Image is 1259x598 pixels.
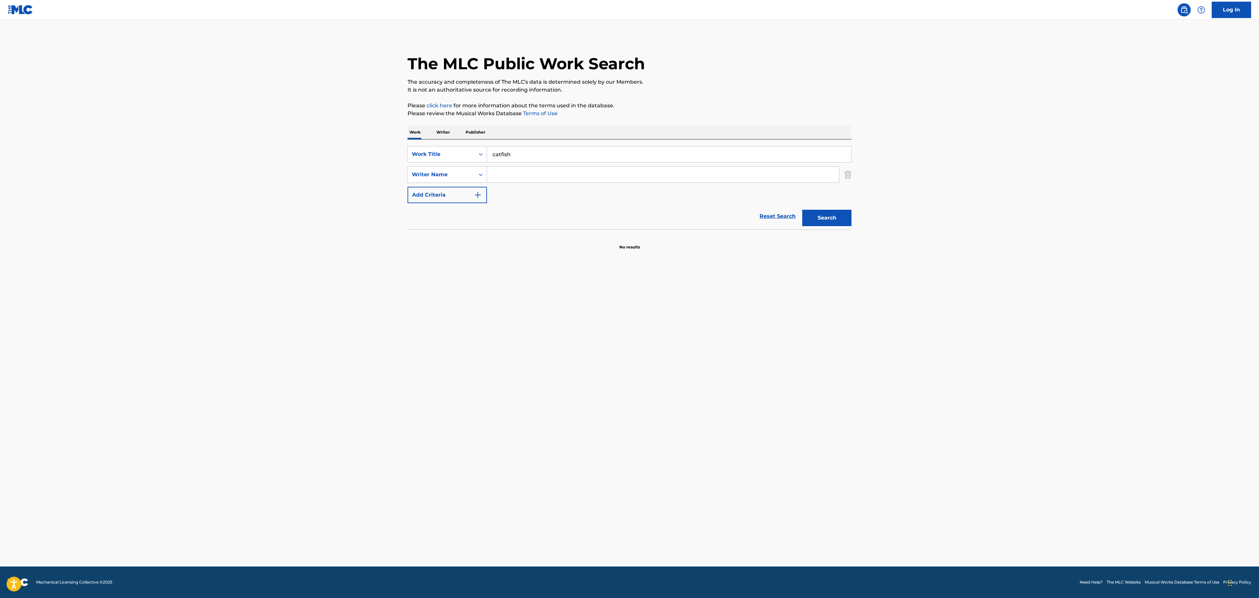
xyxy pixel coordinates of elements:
p: Publisher [464,125,487,139]
img: logo [8,578,28,586]
div: Drag [1228,573,1232,593]
a: Musical Works Database Terms of Use [1145,579,1219,585]
p: No results [619,236,640,250]
a: Need Help? [1080,579,1103,585]
p: Writer [434,125,452,139]
a: click here [427,102,452,109]
p: Work [408,125,423,139]
p: Please for more information about the terms used in the database. [408,102,851,110]
span: Mechanical Licensing Collective © 2025 [36,579,112,585]
img: Delete Criterion [844,166,851,183]
p: It is not an authoritative source for recording information. [408,86,851,94]
a: Reset Search [756,209,799,224]
p: The accuracy and completeness of The MLC's data is determined solely by our Members. [408,78,851,86]
h1: The MLC Public Work Search [408,54,645,74]
a: Log In [1212,2,1251,18]
a: Public Search [1178,3,1191,16]
button: Add Criteria [408,187,487,203]
div: Work Title [412,150,471,158]
button: Search [802,210,851,226]
img: help [1197,6,1205,14]
p: Please review the Musical Works Database [408,110,851,117]
iframe: Chat Widget [1226,566,1259,598]
div: Writer Name [412,171,471,179]
a: Privacy Policy [1223,579,1251,585]
a: The MLC Website [1107,579,1141,585]
a: Terms of Use [522,110,558,117]
img: search [1180,6,1188,14]
div: Help [1195,3,1208,16]
form: Search Form [408,146,851,229]
img: 9d2ae6d4665cec9f34b9.svg [474,191,482,199]
img: MLC Logo [8,5,33,14]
